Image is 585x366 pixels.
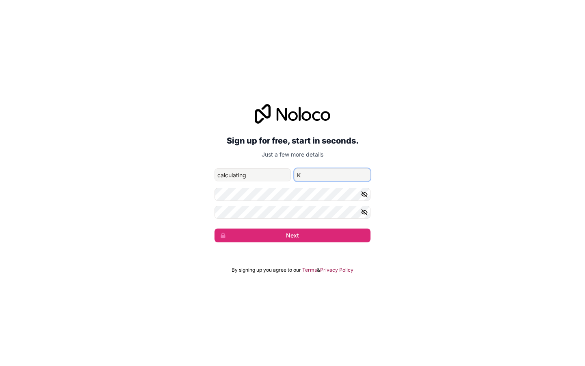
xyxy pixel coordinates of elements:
span: By signing up you agree to our [232,267,301,273]
input: Confirm password [214,206,370,219]
button: Next [214,229,370,242]
span: & [317,267,320,273]
input: family-name [294,168,370,181]
a: Terms [302,267,317,273]
p: Just a few more details [214,150,370,159]
input: Password [214,188,370,201]
a: Privacy Policy [320,267,353,273]
h2: Sign up for free, start in seconds. [214,133,370,148]
input: given-name [214,168,291,181]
